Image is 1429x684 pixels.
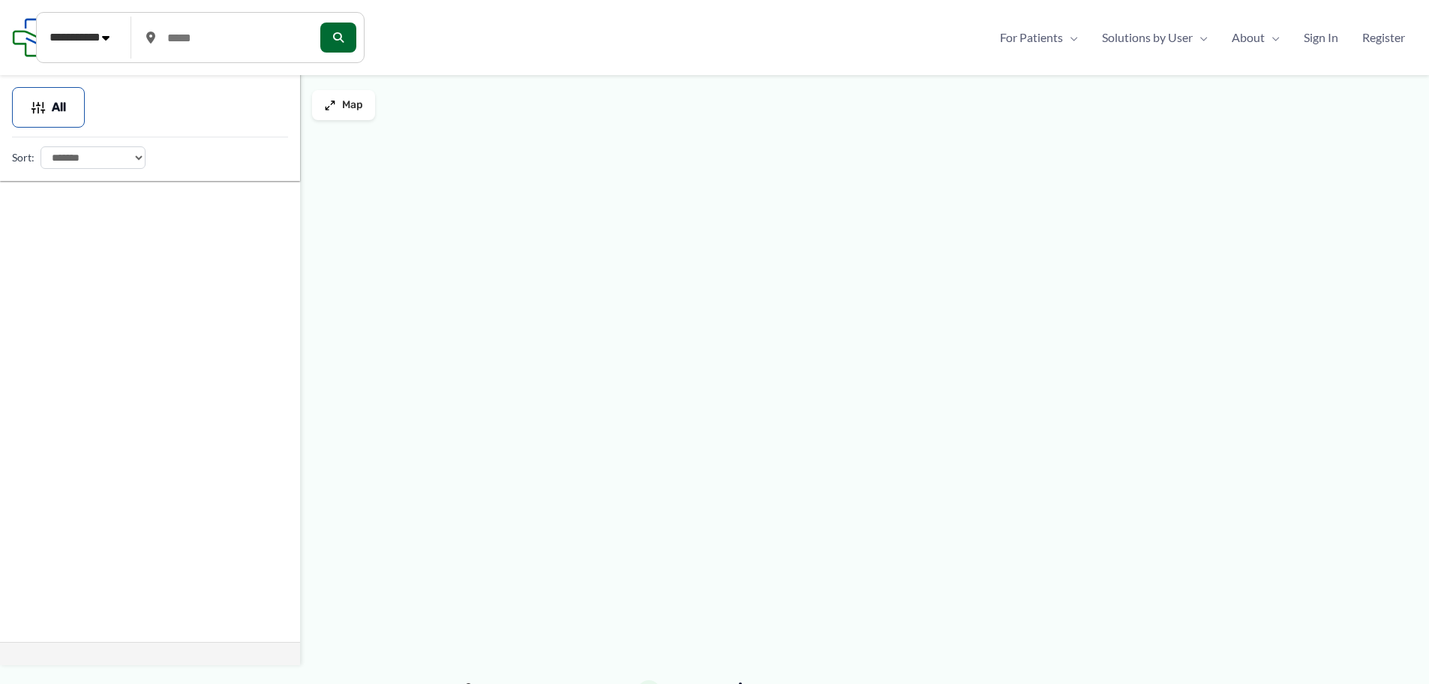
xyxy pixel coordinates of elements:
button: All [12,87,85,128]
span: Menu Toggle [1193,26,1208,49]
img: Expected Healthcare Logo - side, dark font, small [12,18,142,56]
span: Sign In [1304,26,1338,49]
img: Filter [31,100,46,115]
a: Register [1350,26,1417,49]
a: AboutMenu Toggle [1220,26,1292,49]
span: All [52,102,66,113]
span: Map [342,99,363,112]
label: Sort: [12,148,35,167]
span: Menu Toggle [1063,26,1078,49]
span: Menu Toggle [1265,26,1280,49]
img: Maximize [324,99,336,111]
span: Register [1362,26,1405,49]
a: Solutions by UserMenu Toggle [1090,26,1220,49]
a: For PatientsMenu Toggle [988,26,1090,49]
span: For Patients [1000,26,1063,49]
span: Solutions by User [1102,26,1193,49]
a: Sign In [1292,26,1350,49]
span: About [1232,26,1265,49]
button: Map [312,90,375,120]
